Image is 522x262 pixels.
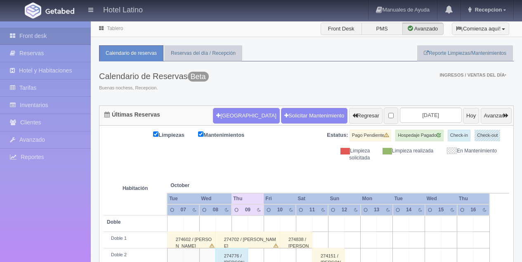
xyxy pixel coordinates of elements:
[107,235,164,242] div: Doble 1
[170,182,228,189] span: October
[103,4,143,14] h4: Hotel Latino
[452,23,509,35] button: ¡Comienza aquí!
[327,131,348,139] label: Estatus:
[425,193,457,204] th: Wed
[179,206,188,213] div: 07
[215,232,281,248] div: 274702 / [PERSON_NAME]
[281,108,347,124] a: Solicitar Mantenimiento
[99,85,209,91] span: Buenas nochess, Recepcion.
[107,26,123,31] a: Tablero
[104,112,160,118] h4: Últimas Reservas
[402,23,444,35] label: Avanzado
[376,147,439,154] div: Limpieza realizada
[349,108,383,124] button: Regresar
[107,252,164,258] div: Doble 2
[164,45,242,61] a: Reservas del día / Recepción
[393,193,425,204] th: Tue
[123,185,148,191] strong: Habitación
[340,206,349,213] div: 12
[439,147,503,154] div: En Mantenimiento
[404,206,413,213] div: 14
[439,73,506,77] span: Ingresos / Ventas del día
[307,206,317,213] div: 11
[296,193,328,204] th: Sat
[473,7,502,13] span: Recepcion
[275,206,285,213] div: 10
[199,193,231,204] th: Wed
[231,193,264,204] th: Thu
[45,8,74,14] img: Getabed
[243,206,253,213] div: 09
[468,206,478,213] div: 16
[321,23,362,35] label: Front Desk
[153,131,158,137] input: Limpiezas
[457,193,489,204] th: Thu
[99,45,163,61] a: Calendario de reservas
[350,130,391,141] label: Pago Pendiente
[361,193,393,204] th: Mon
[211,206,220,213] div: 08
[188,72,209,82] span: Beta
[361,23,403,35] label: PMS
[198,130,257,139] label: Mantenimientos
[481,108,512,124] button: Avanzar
[395,130,444,141] label: Hospedaje Pagado
[167,193,199,204] th: Tue
[448,130,470,141] label: Check-in
[436,206,446,213] div: 15
[328,193,360,204] th: Sun
[475,130,500,141] label: Check-out
[99,72,209,81] h3: Calendario de Reservas
[417,45,513,61] a: Reporte Limpiezas/Mantenimientos
[25,2,41,19] img: Getabed
[372,206,381,213] div: 13
[280,232,312,248] div: 274838 / [PERSON_NAME]
[107,219,120,225] b: Doble
[167,232,217,248] div: 274602 / [PERSON_NAME]
[198,131,203,137] input: Mantenimientos
[213,108,279,124] button: [GEOGRAPHIC_DATA]
[313,147,376,161] div: Limpieza solicitada
[153,130,197,139] label: Limpiezas
[264,193,296,204] th: Fri
[463,108,479,124] button: Hoy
